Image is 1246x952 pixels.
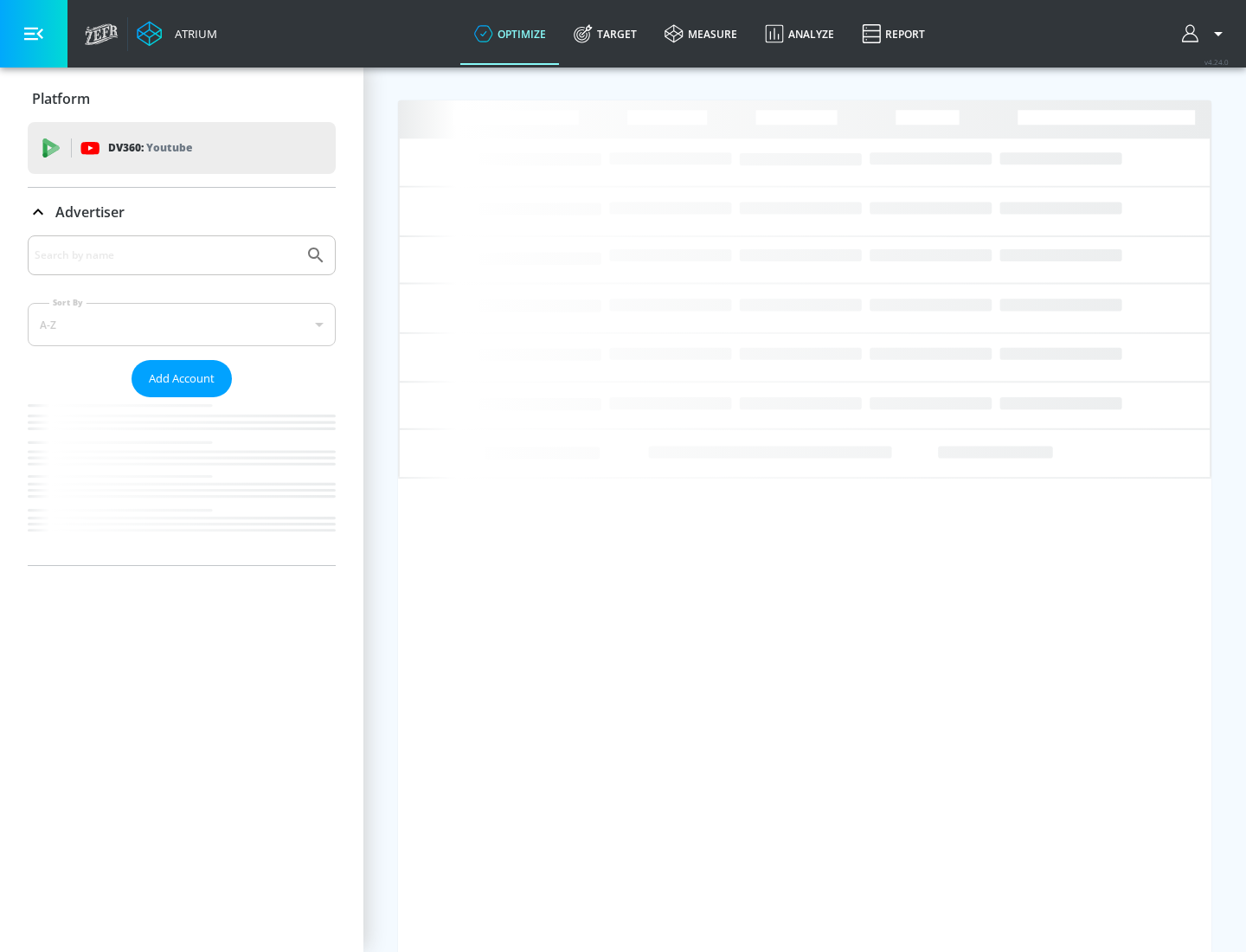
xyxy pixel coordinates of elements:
p: DV360: [108,138,192,158]
a: Report [848,3,939,65]
div: DV360: Youtube [28,122,336,174]
div: Atrium [168,26,217,42]
span: Add Account [149,369,215,389]
a: measure [651,3,751,65]
div: Platform [28,74,336,123]
div: Advertiser [28,188,336,236]
a: Target [560,3,651,65]
p: Youtube [146,138,192,157]
a: Analyze [751,3,848,65]
a: optimize [460,3,560,65]
p: Advertiser [55,203,125,222]
button: Add Account [132,360,232,397]
nav: list of Advertiser [28,397,336,565]
p: Platform [32,89,90,108]
a: Atrium [137,21,217,47]
span: v 4.24.0 [1204,57,1229,67]
div: A-Z [28,303,336,346]
div: Advertiser [28,235,336,565]
label: Sort By [49,297,87,308]
input: Search by name [35,244,297,267]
